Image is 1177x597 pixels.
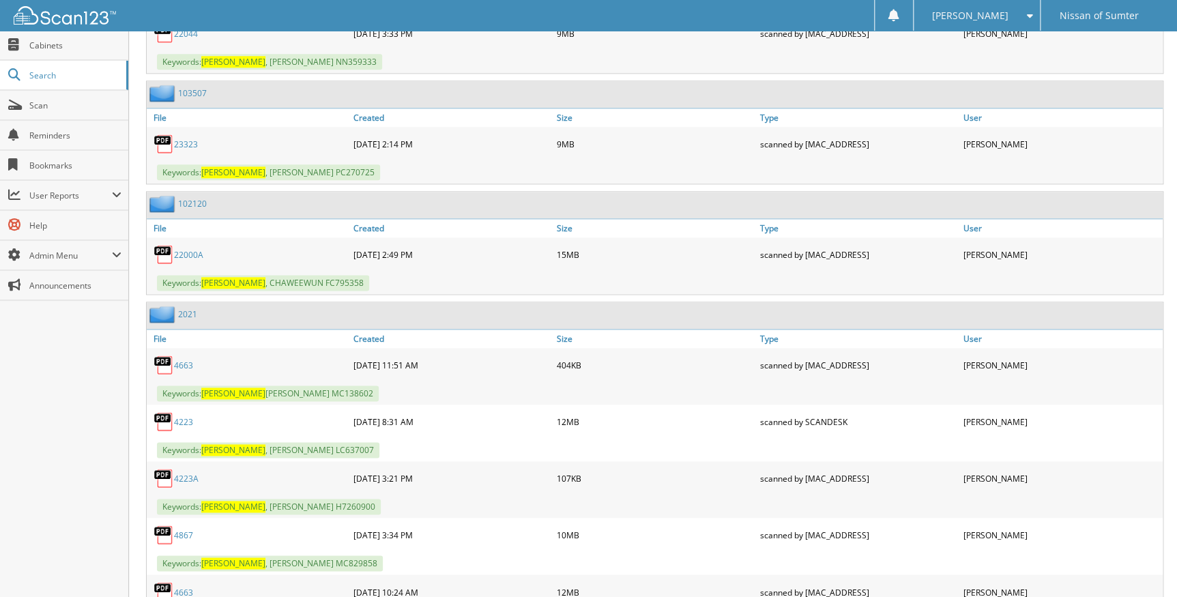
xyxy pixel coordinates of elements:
[178,87,207,99] a: 103507
[932,12,1008,20] span: [PERSON_NAME]
[149,85,178,102] img: folder2.png
[1059,12,1138,20] span: Nissan of Sumter
[959,351,1163,379] div: [PERSON_NAME]
[174,529,193,541] a: 4867
[149,195,178,212] img: folder2.png
[350,130,553,158] div: [DATE] 2:14 PM
[959,521,1163,549] div: [PERSON_NAME]
[201,444,265,456] span: [PERSON_NAME]
[959,20,1163,47] div: [PERSON_NAME]
[174,416,193,428] a: 4223
[756,108,959,127] a: Type
[147,330,350,348] a: File
[29,250,112,261] span: Admin Menu
[154,244,174,265] img: PDF.png
[154,23,174,44] img: PDF.png
[29,40,121,51] span: Cabinets
[29,160,121,171] span: Bookmarks
[959,108,1163,127] a: User
[174,360,193,371] a: 4663
[553,20,757,47] div: 9MB
[157,275,369,291] span: Keywords: , CHAWEEWUN FC795358
[201,56,265,68] span: [PERSON_NAME]
[959,130,1163,158] div: [PERSON_NAME]
[157,385,379,401] span: Keywords: [PERSON_NAME] MC138602
[157,499,381,514] span: Keywords: , [PERSON_NAME] H7260900
[756,408,959,435] div: scanned by SCANDESK
[157,164,380,180] span: Keywords: , [PERSON_NAME] PC270725
[350,351,553,379] div: [DATE] 11:51 AM
[29,280,121,291] span: Announcements
[350,465,553,492] div: [DATE] 3:21 PM
[29,130,121,141] span: Reminders
[201,501,265,512] span: [PERSON_NAME]
[154,134,174,154] img: PDF.png
[553,241,757,268] div: 15MB
[756,330,959,348] a: Type
[154,411,174,432] img: PDF.png
[14,6,116,25] img: scan123-logo-white.svg
[553,130,757,158] div: 9MB
[147,219,350,237] a: File
[1109,532,1177,597] iframe: Chat Widget
[174,139,198,150] a: 23323
[147,108,350,127] a: File
[350,20,553,47] div: [DATE] 3:33 PM
[553,408,757,435] div: 12MB
[756,465,959,492] div: scanned by [MAC_ADDRESS]
[178,308,197,320] a: 2021
[174,249,203,261] a: 22000A
[157,54,382,70] span: Keywords: , [PERSON_NAME] NN359333
[29,220,121,231] span: Help
[756,130,959,158] div: scanned by [MAC_ADDRESS]
[350,219,553,237] a: Created
[350,408,553,435] div: [DATE] 8:31 AM
[756,351,959,379] div: scanned by [MAC_ADDRESS]
[350,521,553,549] div: [DATE] 3:34 PM
[154,468,174,489] img: PDF.png
[154,355,174,375] img: PDF.png
[959,219,1163,237] a: User
[157,442,379,458] span: Keywords: , [PERSON_NAME] LC637007
[29,70,119,81] span: Search
[959,330,1163,348] a: User
[756,241,959,268] div: scanned by [MAC_ADDRESS]
[350,108,553,127] a: Created
[756,20,959,47] div: scanned by [MAC_ADDRESS]
[174,28,198,40] a: 22044
[201,557,265,569] span: [PERSON_NAME]
[553,330,757,348] a: Size
[553,108,757,127] a: Size
[178,198,207,209] a: 102120
[553,219,757,237] a: Size
[959,408,1163,435] div: [PERSON_NAME]
[350,241,553,268] div: [DATE] 2:49 PM
[756,521,959,549] div: scanned by [MAC_ADDRESS]
[201,388,265,399] span: [PERSON_NAME]
[350,330,553,348] a: Created
[201,277,265,289] span: [PERSON_NAME]
[149,306,178,323] img: folder2.png
[553,351,757,379] div: 404KB
[154,525,174,545] img: PDF.png
[959,241,1163,268] div: [PERSON_NAME]
[29,100,121,111] span: Scan
[29,190,112,201] span: User Reports
[157,555,383,571] span: Keywords: , [PERSON_NAME] MC829858
[553,521,757,549] div: 10MB
[553,465,757,492] div: 107KB
[201,166,265,178] span: [PERSON_NAME]
[959,465,1163,492] div: [PERSON_NAME]
[174,473,199,484] a: 4223A
[756,219,959,237] a: Type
